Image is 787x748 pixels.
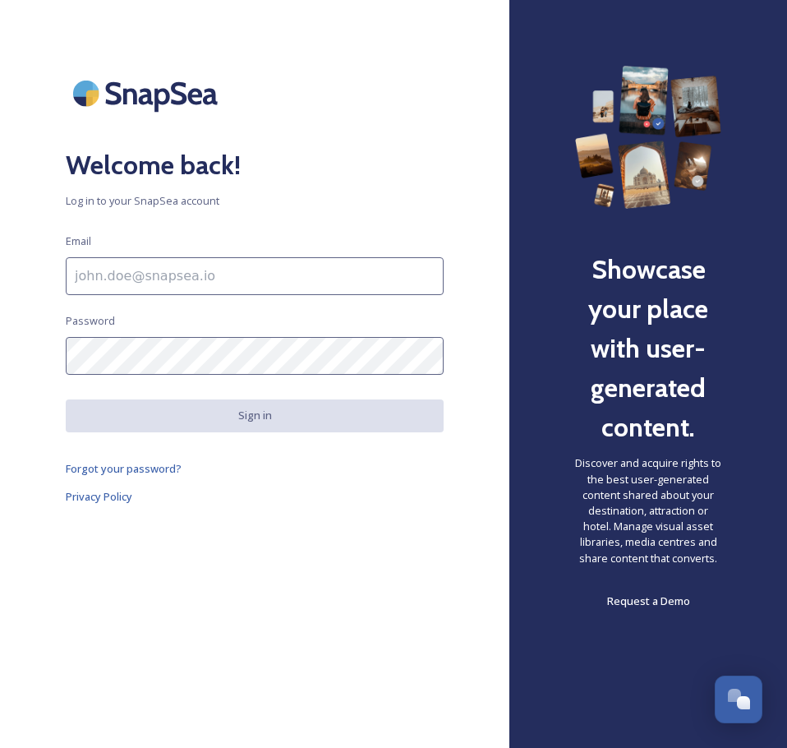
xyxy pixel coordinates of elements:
[66,257,444,295] input: john.doe@snapsea.io
[66,487,444,506] a: Privacy Policy
[575,250,721,447] h2: Showcase your place with user-generated content.
[607,591,690,611] a: Request a Demo
[66,233,91,249] span: Email
[66,489,132,504] span: Privacy Policy
[66,461,182,476] span: Forgot your password?
[66,66,230,121] img: SnapSea Logo
[715,676,762,723] button: Open Chat
[607,593,690,608] span: Request a Demo
[66,313,115,329] span: Password
[66,145,444,185] h2: Welcome back!
[575,66,721,209] img: 63b42ca75bacad526042e722_Group%20154-p-800.png
[66,193,444,209] span: Log in to your SnapSea account
[66,399,444,432] button: Sign in
[575,455,721,566] span: Discover and acquire rights to the best user-generated content shared about your destination, att...
[66,459,444,478] a: Forgot your password?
